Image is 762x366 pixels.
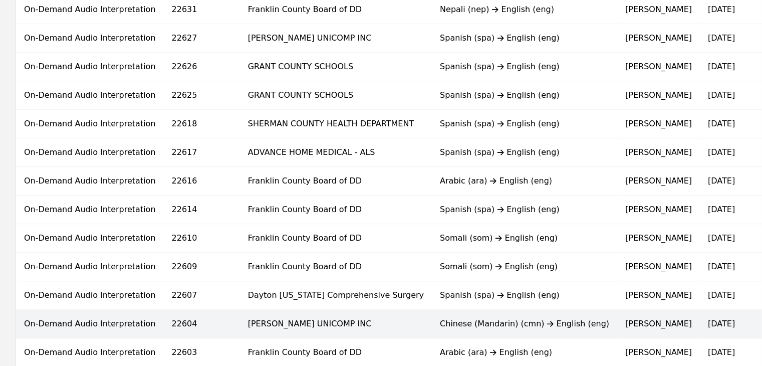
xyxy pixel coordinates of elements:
td: [PERSON_NAME] [617,24,700,53]
td: On-Demand Audio Interpretation [16,224,164,253]
td: On-Demand Audio Interpretation [16,53,164,81]
td: 22616 [164,167,240,196]
time: [DATE] [708,5,735,14]
div: Spanish (spa) English (eng) [440,146,609,158]
div: Somali (som) English (eng) [440,232,609,244]
td: 22610 [164,224,240,253]
time: [DATE] [708,62,735,71]
td: GRANT COUNTY SCHOOLS [240,81,432,110]
td: Dayton [US_STATE] Comprehensive Surgery [240,281,432,310]
div: Spanish (spa) English (eng) [440,118,609,130]
td: [PERSON_NAME] UNICOMP INC [240,310,432,338]
td: On-Demand Audio Interpretation [16,167,164,196]
time: [DATE] [708,233,735,243]
td: [PERSON_NAME] [617,167,700,196]
td: On-Demand Audio Interpretation [16,281,164,310]
td: Franklin County Board of DD [240,224,432,253]
td: On-Demand Audio Interpretation [16,196,164,224]
td: ADVANCE HOME MEDICAL - ALS [240,138,432,167]
div: Spanish (spa) English (eng) [440,32,609,44]
time: [DATE] [708,347,735,357]
time: [DATE] [708,262,735,271]
time: [DATE] [708,205,735,214]
td: On-Demand Audio Interpretation [16,310,164,338]
td: [PERSON_NAME] [617,253,700,281]
div: Arabic (ara) English (eng) [440,346,609,358]
td: On-Demand Audio Interpretation [16,253,164,281]
div: Spanish (spa) English (eng) [440,204,609,216]
div: Arabic (ara) English (eng) [440,175,609,187]
td: 22627 [164,24,240,53]
td: Franklin County Board of DD [240,196,432,224]
td: On-Demand Audio Interpretation [16,138,164,167]
div: Spanish (spa) English (eng) [440,289,609,301]
td: On-Demand Audio Interpretation [16,24,164,53]
time: [DATE] [708,90,735,100]
time: [DATE] [708,290,735,300]
td: Franklin County Board of DD [240,167,432,196]
td: [PERSON_NAME] [617,310,700,338]
td: SHERMAN COUNTY HEALTH DEPARTMENT [240,110,432,138]
td: 22614 [164,196,240,224]
td: [PERSON_NAME] [617,224,700,253]
td: Franklin County Board of DD [240,253,432,281]
td: On-Demand Audio Interpretation [16,110,164,138]
time: [DATE] [708,119,735,128]
td: [PERSON_NAME] [617,53,700,81]
div: Somali (som) English (eng) [440,261,609,273]
td: 22604 [164,310,240,338]
div: Nepali (nep) English (eng) [440,4,609,16]
time: [DATE] [708,147,735,157]
td: On-Demand Audio Interpretation [16,81,164,110]
td: [PERSON_NAME] UNICOMP INC [240,24,432,53]
time: [DATE] [708,33,735,43]
div: Spanish (spa) English (eng) [440,61,609,73]
td: 22625 [164,81,240,110]
td: [PERSON_NAME] [617,138,700,167]
td: 22607 [164,281,240,310]
time: [DATE] [708,319,735,328]
td: 22609 [164,253,240,281]
td: GRANT COUNTY SCHOOLS [240,53,432,81]
time: [DATE] [708,176,735,186]
div: Spanish (spa) English (eng) [440,89,609,101]
td: [PERSON_NAME] [617,196,700,224]
td: [PERSON_NAME] [617,81,700,110]
td: 22617 [164,138,240,167]
td: [PERSON_NAME] [617,281,700,310]
td: 22618 [164,110,240,138]
td: 22626 [164,53,240,81]
div: Chinese (Mandarin) (cmn) English (eng) [440,318,609,330]
td: [PERSON_NAME] [617,110,700,138]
